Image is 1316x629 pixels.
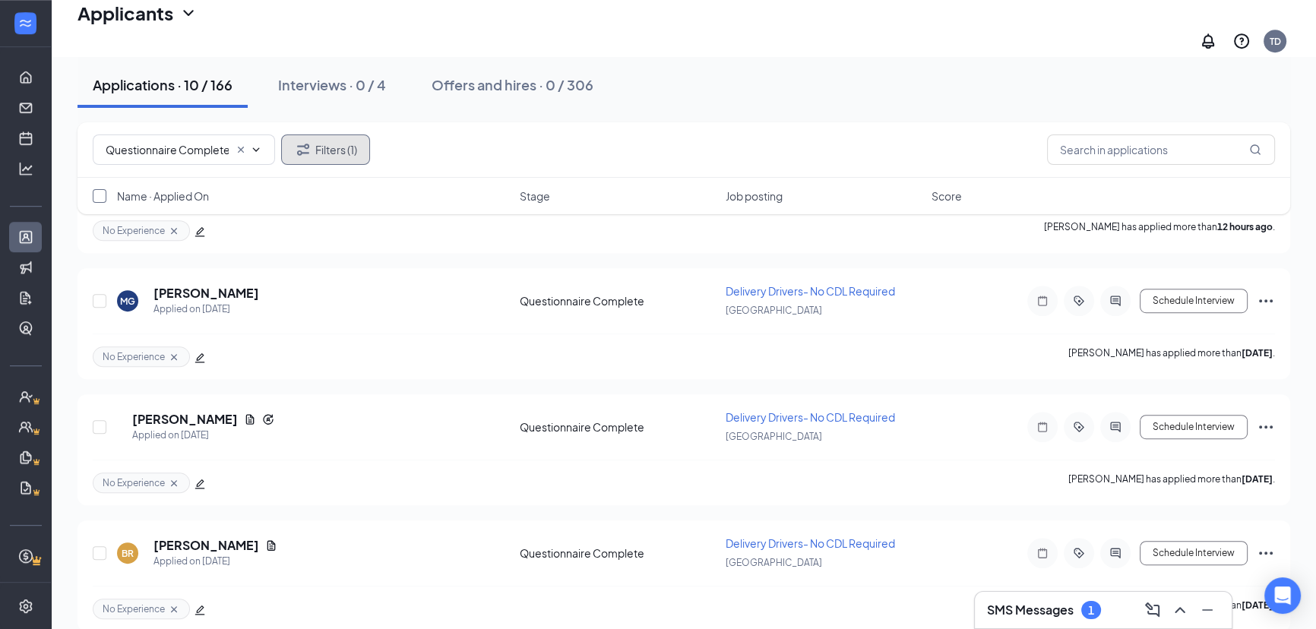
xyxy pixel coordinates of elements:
[168,477,180,489] svg: Cross
[1106,547,1125,559] svg: ActiveChat
[726,188,783,204] span: Job posting
[1106,421,1125,433] svg: ActiveChat
[1168,598,1192,622] button: ChevronUp
[520,419,717,435] div: Questionnaire Complete
[168,225,180,237] svg: Cross
[106,141,229,158] input: All Stages
[18,599,33,614] svg: Settings
[250,144,262,156] svg: ChevronDown
[1033,421,1052,433] svg: Note
[1047,134,1275,165] input: Search in applications
[932,188,962,204] span: Score
[117,188,209,204] span: Name · Applied On
[1270,35,1281,48] div: TD
[1242,347,1273,359] b: [DATE]
[262,413,274,425] svg: Reapply
[1044,220,1275,241] p: [PERSON_NAME] has applied more than .
[1257,418,1275,436] svg: Ellipses
[1070,547,1088,559] svg: ActiveTag
[17,15,33,30] svg: WorkstreamLogo
[103,224,165,237] span: No Experience
[18,161,33,176] svg: Analysis
[1198,601,1216,619] svg: Minimize
[1195,598,1220,622] button: Minimize
[1070,295,1088,307] svg: ActiveTag
[1140,289,1248,313] button: Schedule Interview
[281,134,370,165] button: Filter Filters (1)
[1140,598,1165,622] button: ComposeMessage
[520,293,717,308] div: Questionnaire Complete
[1257,292,1275,310] svg: Ellipses
[726,431,822,442] span: [GEOGRAPHIC_DATA]
[103,350,165,363] span: No Experience
[1171,601,1189,619] svg: ChevronUp
[132,411,238,428] h5: [PERSON_NAME]
[1068,473,1275,493] p: [PERSON_NAME] has applied more than .
[1140,541,1248,565] button: Schedule Interview
[179,4,198,22] svg: ChevronDown
[1257,544,1275,562] svg: Ellipses
[195,226,205,237] span: edit
[103,602,165,615] span: No Experience
[122,547,134,560] div: BR
[168,603,180,615] svg: Cross
[153,285,259,302] h5: [PERSON_NAME]
[153,302,259,317] div: Applied on [DATE]
[1232,32,1251,50] svg: QuestionInfo
[1199,32,1217,50] svg: Notifications
[153,537,259,554] h5: [PERSON_NAME]
[726,536,895,550] span: Delivery Drivers- No CDL Required
[278,75,386,94] div: Interviews · 0 / 4
[294,141,312,159] svg: Filter
[1242,473,1273,485] b: [DATE]
[153,554,277,569] div: Applied on [DATE]
[103,476,165,489] span: No Experience
[726,284,895,298] span: Delivery Drivers- No CDL Required
[120,295,135,308] div: MG
[1264,577,1301,614] div: Open Intercom Messenger
[1249,144,1261,156] svg: MagnifyingGlass
[244,413,256,425] svg: Document
[93,75,233,94] div: Applications · 10 / 166
[987,602,1074,618] h3: SMS Messages
[195,479,205,489] span: edit
[726,557,822,568] span: [GEOGRAPHIC_DATA]
[520,188,550,204] span: Stage
[1106,295,1125,307] svg: ActiveChat
[1242,599,1273,611] b: [DATE]
[1088,604,1094,617] div: 1
[265,539,277,552] svg: Document
[520,545,717,561] div: Questionnaire Complete
[1070,421,1088,433] svg: ActiveTag
[1068,346,1275,367] p: [PERSON_NAME] has applied more than .
[1144,601,1162,619] svg: ComposeMessage
[432,75,593,94] div: Offers and hires · 0 / 306
[726,410,895,424] span: Delivery Drivers- No CDL Required
[1033,295,1052,307] svg: Note
[1033,547,1052,559] svg: Note
[235,144,247,156] svg: Cross
[195,605,205,615] span: edit
[726,305,822,316] span: [GEOGRAPHIC_DATA]
[1140,415,1248,439] button: Schedule Interview
[168,351,180,363] svg: Cross
[132,428,274,443] div: Applied on [DATE]
[195,352,205,363] span: edit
